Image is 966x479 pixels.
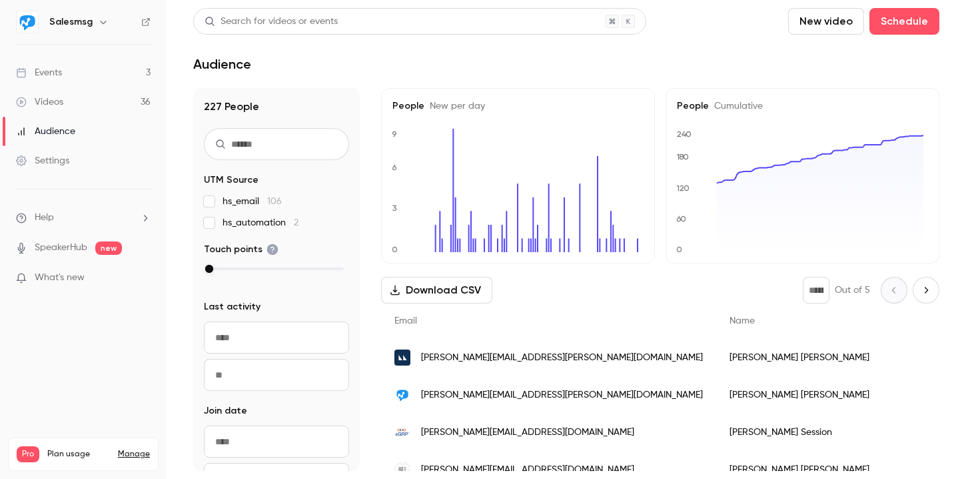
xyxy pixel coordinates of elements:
text: 6 [392,163,397,172]
span: [PERSON_NAME][EMAIL_ADDRESS][PERSON_NAME][DOMAIN_NAME] [421,351,703,365]
h5: People [392,99,644,113]
span: Last activity [204,300,260,314]
text: 3 [392,203,397,213]
a: Manage [118,449,150,460]
div: [PERSON_NAME] [PERSON_NAME] [716,376,929,414]
button: Schedule [869,8,939,35]
button: Download CSV [381,277,492,304]
li: help-dropdown-opener [16,211,151,225]
iframe: Noticeable Trigger [135,272,151,284]
h6: Salesmsg [49,15,93,29]
a: SpeakerHub [35,241,87,255]
span: 106 [267,197,282,206]
input: To [204,359,349,391]
div: Videos [16,95,63,109]
text: 240 [677,129,692,139]
span: UTM Source [204,173,258,187]
input: From [204,322,349,354]
text: 180 [676,152,689,161]
span: Help [35,211,54,225]
span: Pro [17,446,39,462]
span: [PERSON_NAME][EMAIL_ADDRESS][PERSON_NAME][DOMAIN_NAME] [421,388,703,402]
div: Settings [16,154,69,167]
img: eqrp.com [394,424,410,440]
span: [PERSON_NAME][EMAIL_ADDRESS][DOMAIN_NAME] [421,463,634,477]
div: [PERSON_NAME] Session [716,414,929,451]
span: Touch points [204,243,278,256]
span: 2 [294,218,298,227]
button: New video [788,8,864,35]
h1: 227 People [204,99,349,115]
span: Plan usage [47,449,110,460]
h1: Audience [193,56,251,72]
img: mottomortgage.com [394,350,410,366]
div: [PERSON_NAME] [PERSON_NAME] [716,339,929,376]
span: Join date [204,404,247,418]
span: Cumulative [709,101,763,111]
div: max [205,265,213,273]
img: Salesmsg [17,11,38,33]
img: salesmessage.com [394,387,410,403]
span: Name [729,316,755,326]
input: From [204,426,349,458]
span: New per day [424,101,485,111]
text: 9 [392,129,397,139]
div: Events [16,66,62,79]
text: 0 [392,245,398,254]
span: new [95,242,122,255]
p: Out of 5 [835,284,870,297]
span: hs_automation [223,216,298,229]
div: Search for videos or events [205,15,338,29]
text: 0 [676,245,682,254]
span: [PERSON_NAME][EMAIL_ADDRESS][DOMAIN_NAME] [421,426,634,440]
text: 60 [676,214,686,223]
span: hs_email [223,195,282,208]
span: Email [394,316,417,326]
button: Next page [913,277,939,304]
span: What's new [35,271,85,285]
text: 120 [676,183,690,193]
div: Audience [16,125,75,138]
img: bfiusa.com [394,462,410,478]
h5: People [677,99,928,113]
